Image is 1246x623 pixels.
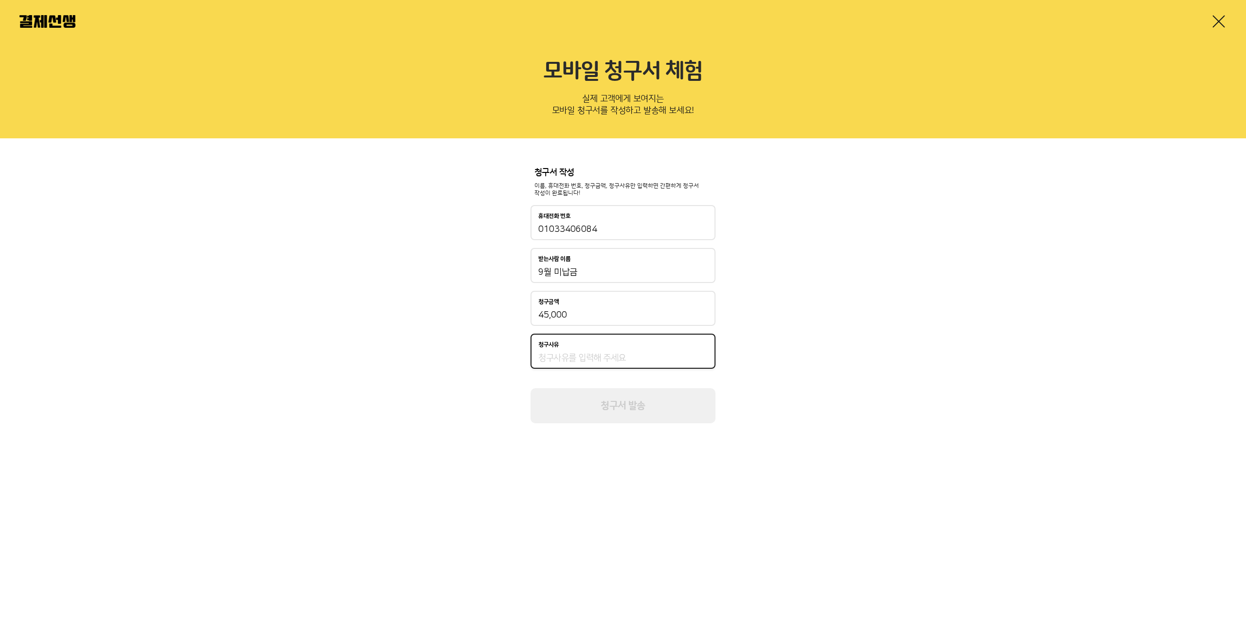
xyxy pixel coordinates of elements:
input: 청구금액 [538,309,708,321]
h2: 모바일 청구서 체험 [19,58,1227,85]
p: 청구사유 [538,341,559,348]
button: 청구서 발송 [531,388,715,423]
p: 휴대전화 번호 [538,213,571,220]
p: 청구금액 [538,299,559,305]
p: 청구서 작성 [534,168,712,178]
p: 이름, 휴대전화 번호, 청구금액, 청구사유만 입력하면 간편하게 청구서 작성이 완료됩니다! [534,182,712,198]
p: 받는사람 이름 [538,256,571,263]
p: 실제 고객에게 보여지는 모바일 청구서를 작성하고 발송해 보세요! [19,91,1227,123]
input: 받는사람 이름 [538,266,708,278]
input: 청구사유 [538,352,708,364]
img: 결제선생 [19,15,75,28]
input: 휴대전화 번호 [538,224,708,235]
